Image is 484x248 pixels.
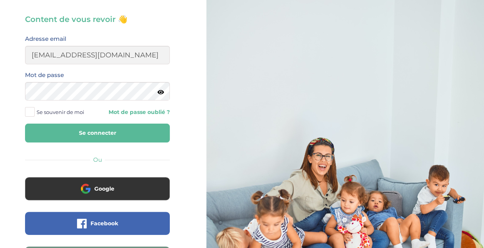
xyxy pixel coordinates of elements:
button: Se connecter [25,124,170,142]
h3: Content de vous revoir 👋 [25,14,170,25]
label: Adresse email [25,34,66,44]
input: Email [25,46,170,64]
img: facebook.png [77,219,87,228]
a: Mot de passe oublié ? [103,109,170,116]
span: Ou [93,156,102,163]
a: Facebook [25,225,170,232]
span: Google [94,185,114,193]
span: Facebook [90,220,118,227]
span: Se souvenir de moi [37,107,84,117]
img: google.png [81,184,90,193]
label: Mot de passe [25,70,64,80]
button: Facebook [25,212,170,235]
button: Google [25,177,170,200]
a: Google [25,190,170,198]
